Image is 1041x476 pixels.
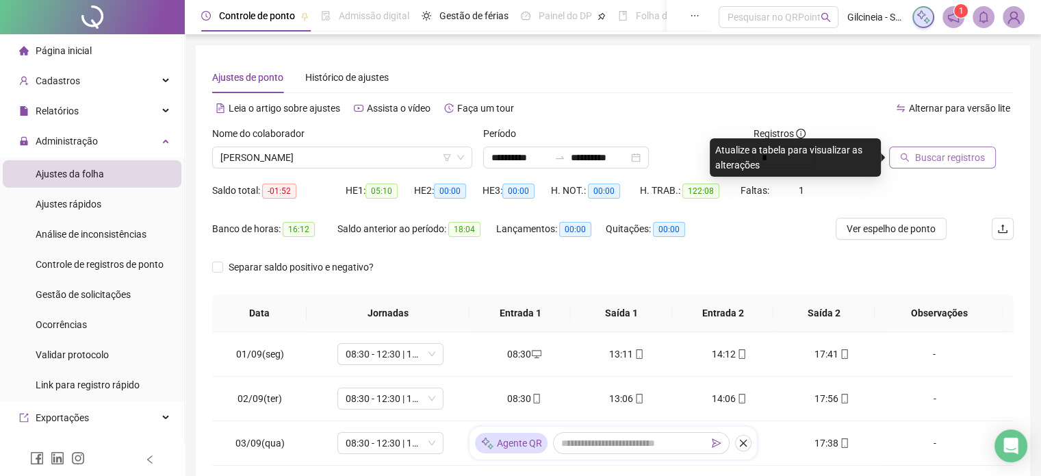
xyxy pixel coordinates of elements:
[36,105,79,116] span: Relatórios
[838,349,849,359] span: mobile
[36,199,101,210] span: Ajustes rápidos
[838,438,849,448] span: mobile
[587,391,667,406] div: 13:06
[19,106,29,116] span: file
[321,11,331,21] span: file-done
[212,126,313,141] label: Nome do colaborador
[773,295,875,332] th: Saída 2
[300,12,309,21] span: pushpin
[551,183,640,199] div: H. NOT.:
[36,259,164,270] span: Controle de registros de ponto
[894,347,975,362] div: -
[216,103,225,113] span: file-text
[947,11,960,23] span: notification
[235,438,285,449] span: 03/09(qua)
[754,126,806,141] span: Registros
[444,103,454,113] span: history
[672,295,773,332] th: Entrada 2
[484,391,565,406] div: 08:30
[30,451,44,465] span: facebook
[997,223,1008,234] span: upload
[475,433,548,453] div: Agente QR
[483,126,525,141] label: Período
[219,10,295,21] span: Controle de ponto
[365,184,398,199] span: 05:10
[633,394,644,403] span: mobile
[636,10,723,21] span: Folha de pagamento
[896,103,905,113] span: swap
[689,347,770,362] div: 14:12
[496,221,606,237] div: Lançamentos:
[792,391,873,406] div: 17:56
[653,222,685,237] span: 00:00
[894,391,975,406] div: -
[237,393,282,404] span: 02/09(ter)
[346,433,435,453] span: 08:30 - 12:30 | 13:30 - 17:30
[346,388,435,409] span: 08:30 - 12:30 | 13:30 - 17:30
[539,10,592,21] span: Painel do DP
[448,222,480,237] span: 18:04
[36,168,104,179] span: Ajustes da folha
[640,183,740,199] div: H. TRAB.:
[559,222,591,237] span: 00:00
[220,147,464,168] span: ALBERLENE TEIXEIRA MARINHO
[502,184,535,199] span: 00:00
[367,103,430,114] span: Assista o vídeo
[909,103,1010,114] span: Alternar para versão lite
[36,45,92,56] span: Página inicial
[483,183,551,199] div: HE 3:
[19,136,29,146] span: lock
[339,10,409,21] span: Admissão digital
[36,349,109,360] span: Validar protocolo
[712,438,721,448] span: send
[337,221,496,237] div: Saldo anterior ao período:
[690,11,699,21] span: ellipsis
[959,6,964,16] span: 1
[71,451,85,465] span: instagram
[212,72,283,83] span: Ajustes de ponto
[954,4,968,18] sup: 1
[36,289,131,300] span: Gestão de solicitações
[736,394,747,403] span: mobile
[606,221,706,237] div: Quitações:
[916,10,931,25] img: sparkle-icon.fc2bf0ac1784a2077858766a79e2daf3.svg
[36,442,86,453] span: Integrações
[588,184,620,199] span: 00:00
[470,295,571,332] th: Entrada 1
[354,103,363,113] span: youtube
[587,347,667,362] div: 13:11
[229,103,340,114] span: Leia o artigo sobre ajustes
[530,349,541,359] span: desktop
[689,391,770,406] div: 14:06
[36,229,146,240] span: Análise de inconsistências
[422,11,431,21] span: sun
[875,295,1003,332] th: Observações
[307,295,470,332] th: Jornadas
[792,436,873,451] div: 17:38
[223,260,379,275] span: Separar saldo positivo e negativo?
[977,11,990,23] span: bell
[838,394,849,403] span: mobile
[530,394,541,403] span: mobile
[618,11,628,21] span: book
[484,347,565,362] div: 08:30
[36,136,98,147] span: Administração
[836,218,947,240] button: Ver espelho de ponto
[414,183,483,199] div: HE 2:
[305,72,389,83] span: Histórico de ajustes
[19,46,29,55] span: home
[262,184,296,199] span: -01:52
[682,184,719,199] span: 122:08
[597,12,606,21] span: pushpin
[201,11,211,21] span: clock-circle
[736,349,747,359] span: mobile
[457,103,514,114] span: Faça um tour
[889,147,996,168] button: Buscar registros
[212,183,346,199] div: Saldo total:
[236,349,284,360] span: 01/09(seg)
[799,185,804,196] span: 1
[915,150,985,165] span: Buscar registros
[19,76,29,86] span: user-add
[710,138,881,177] div: Atualize a tabela para visualizar as alterações
[554,152,565,163] span: swap-right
